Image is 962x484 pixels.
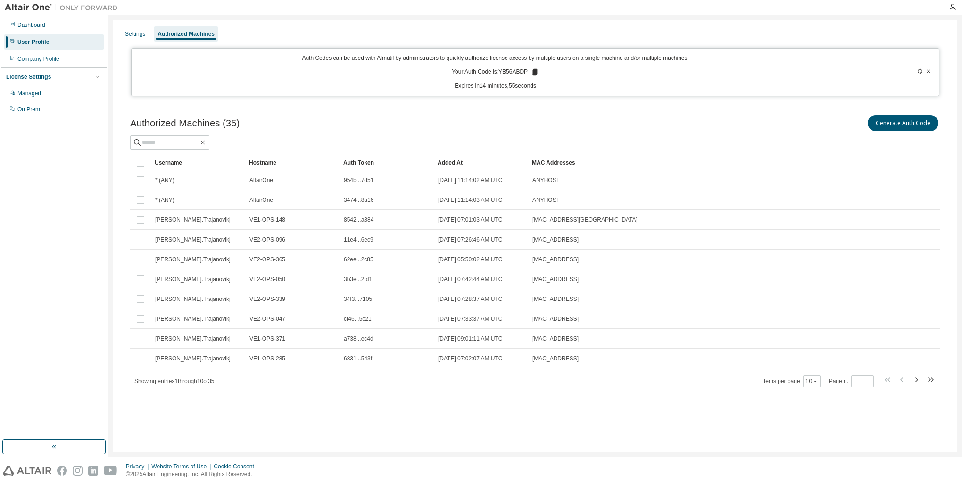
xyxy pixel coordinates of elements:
div: Cookie Consent [214,463,259,470]
img: Altair One [5,3,123,12]
span: [PERSON_NAME].Trajanovikj [155,335,231,342]
span: VE1-OPS-285 [249,355,285,362]
div: Auth Token [343,155,430,170]
img: altair_logo.svg [3,466,51,476]
span: [DATE] 07:26:46 AM UTC [438,236,503,243]
div: Added At [438,155,524,170]
span: [DATE] 07:33:37 AM UTC [438,315,503,323]
img: instagram.svg [73,466,83,476]
span: [DATE] 05:50:02 AM UTC [438,256,503,263]
span: * (ANY) [155,196,174,204]
span: [MAC_ADDRESS][GEOGRAPHIC_DATA] [532,216,638,224]
span: [PERSON_NAME].Trajanovikj [155,216,231,224]
span: VE2-OPS-096 [249,236,285,243]
div: Company Profile [17,55,59,63]
span: cf46...5c21 [344,315,372,323]
span: 6831...543f [344,355,372,362]
span: [PERSON_NAME].Trajanovikj [155,236,231,243]
span: [DATE] 07:42:44 AM UTC [438,275,503,283]
span: 954b...7d51 [344,176,373,184]
p: © 2025 Altair Engineering, Inc. All Rights Reserved. [126,470,260,478]
span: [DATE] 07:01:03 AM UTC [438,216,503,224]
div: Managed [17,90,41,97]
span: Page n. [829,375,874,387]
div: Authorized Machines [158,30,215,38]
div: Username [155,155,241,170]
span: [MAC_ADDRESS] [532,236,579,243]
span: VE2-OPS-050 [249,275,285,283]
span: 8542...a884 [344,216,373,224]
span: Showing entries 1 through 10 of 35 [134,378,215,384]
span: [PERSON_NAME].Trajanovikj [155,256,231,263]
div: License Settings [6,73,51,81]
div: Website Terms of Use [151,463,214,470]
div: Hostname [249,155,336,170]
span: [PERSON_NAME].Trajanovikj [155,315,231,323]
span: 3b3e...2fd1 [344,275,372,283]
div: User Profile [17,38,49,46]
span: [MAC_ADDRESS] [532,295,579,303]
p: Auth Codes can be used with Almutil by administrators to quickly authorize license access by mult... [137,54,853,62]
span: ANYHOST [532,196,560,204]
span: [DATE] 11:14:03 AM UTC [438,196,503,204]
button: 10 [805,377,818,385]
p: Your Auth Code is: YB56ABDP [452,68,539,76]
span: VE2-OPS-365 [249,256,285,263]
span: [MAC_ADDRESS] [532,315,579,323]
span: VE2-OPS-339 [249,295,285,303]
span: [PERSON_NAME].Trajanovikj [155,275,231,283]
span: a738...ec4d [344,335,373,342]
span: 3474...8a16 [344,196,373,204]
span: [DATE] 11:14:02 AM UTC [438,176,503,184]
span: [MAC_ADDRESS] [532,256,579,263]
div: Settings [125,30,145,38]
div: On Prem [17,106,40,113]
span: [DATE] 07:02:07 AM UTC [438,355,503,362]
span: [DATE] 07:28:37 AM UTC [438,295,503,303]
img: facebook.svg [57,466,67,476]
span: [MAC_ADDRESS] [532,335,579,342]
span: AltairOne [249,176,273,184]
span: 11e4...6ec9 [344,236,373,243]
div: MAC Addresses [532,155,841,170]
span: [DATE] 09:01:11 AM UTC [438,335,503,342]
span: Authorized Machines (35) [130,118,240,129]
span: 62ee...2c85 [344,256,373,263]
span: VE1-OPS-371 [249,335,285,342]
span: [MAC_ADDRESS] [532,355,579,362]
span: [PERSON_NAME].Trajanovikj [155,355,231,362]
span: [MAC_ADDRESS] [532,275,579,283]
div: Dashboard [17,21,45,29]
div: Privacy [126,463,151,470]
span: VE1-OPS-148 [249,216,285,224]
img: linkedin.svg [88,466,98,476]
span: AltairOne [249,196,273,204]
span: [PERSON_NAME].Trajanovikj [155,295,231,303]
p: Expires in 14 minutes, 55 seconds [137,82,853,90]
span: Items per page [763,375,821,387]
img: youtube.svg [104,466,117,476]
span: * (ANY) [155,176,174,184]
span: VE2-OPS-047 [249,315,285,323]
span: 34f3...7105 [344,295,372,303]
span: ANYHOST [532,176,560,184]
button: Generate Auth Code [868,115,938,131]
